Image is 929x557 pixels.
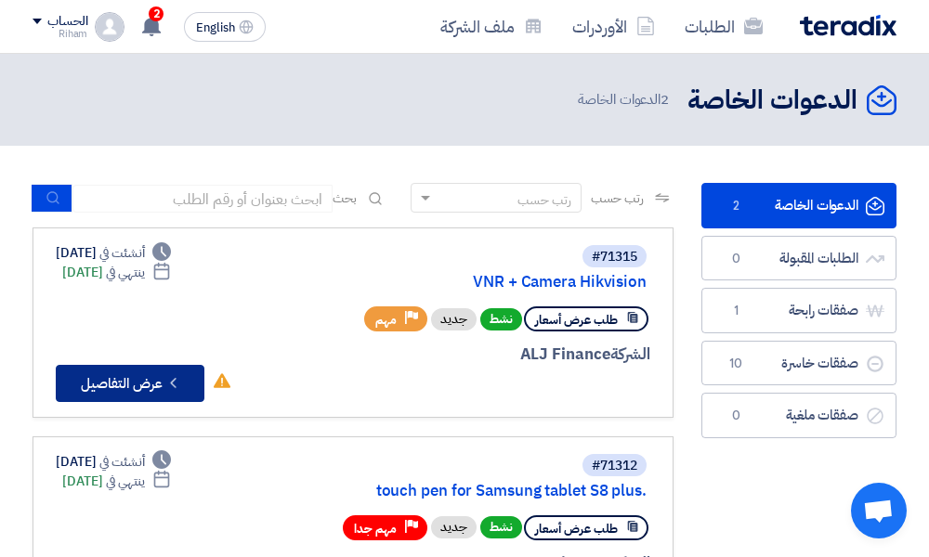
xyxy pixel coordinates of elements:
span: الشركة [610,343,650,366]
a: صفقات خاسرة10 [701,341,896,386]
div: [DATE] [62,472,171,491]
input: ابحث بعنوان أو رقم الطلب [72,185,333,213]
div: Open chat [851,483,907,538]
a: VNR + Camera Hikvision [275,274,647,291]
a: الدعوات الخاصة2 [701,183,896,228]
button: English [184,12,266,42]
div: ALJ Finance [247,343,650,367]
span: 2 [149,6,164,21]
div: Riham [33,29,87,39]
a: صفقات رابحة1 [701,288,896,333]
span: رتب حسب [591,188,644,208]
a: ملف الشركة [425,5,557,48]
span: الدعوات الخاصة [578,89,673,110]
span: 2 [661,89,669,110]
span: مهم جدا [354,520,397,538]
span: نشط [480,308,522,330]
span: 2 [725,197,747,215]
span: 1 [725,302,747,320]
h2: الدعوات الخاصة [687,83,857,119]
a: صفقات ملغية0 [701,393,896,438]
div: [DATE] [56,452,171,472]
a: touch pen for Samsung tablet S8 plus. [275,483,647,499]
span: أنشئت في [99,243,144,263]
div: [DATE] [62,263,171,282]
a: الأوردرات [557,5,670,48]
span: ينتهي في [106,263,144,282]
img: profile_test.png [95,12,124,42]
div: جديد [431,308,477,330]
span: مهم [375,311,397,329]
div: [DATE] [56,243,171,263]
span: ينتهي في [106,472,144,491]
span: 0 [725,250,747,268]
span: طلب عرض أسعار [535,311,618,329]
div: #71312 [592,460,637,473]
a: الطلبات المقبولة0 [701,236,896,281]
div: #71315 [592,251,637,264]
span: English [196,21,235,34]
div: رتب حسب [517,190,571,210]
span: 10 [725,355,747,373]
span: 0 [725,407,747,425]
span: بحث [333,188,357,208]
div: جديد [431,516,477,538]
a: الطلبات [670,5,778,48]
button: عرض التفاصيل [56,365,204,402]
span: طلب عرض أسعار [535,520,618,538]
div: الحساب [47,14,87,30]
span: أنشئت في [99,452,144,472]
span: نشط [480,516,522,538]
img: Teradix logo [800,15,896,36]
